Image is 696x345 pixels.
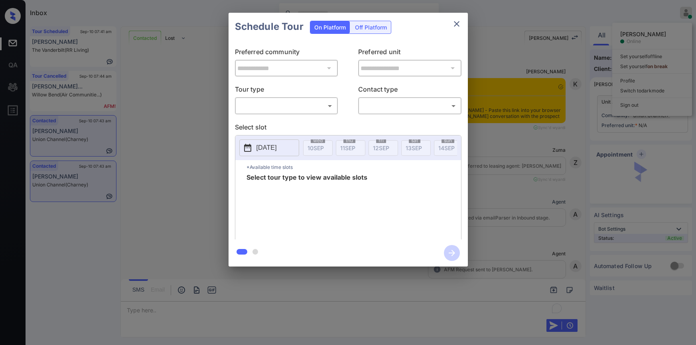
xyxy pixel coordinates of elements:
[246,174,367,238] span: Select tour type to view available slots
[235,47,338,60] p: Preferred community
[256,143,277,153] p: [DATE]
[310,21,350,33] div: On Platform
[449,16,465,32] button: close
[351,21,391,33] div: Off Platform
[235,84,338,97] p: Tour type
[358,84,461,97] p: Contact type
[229,13,310,41] h2: Schedule Tour
[235,122,461,135] p: Select slot
[246,160,461,174] p: *Available time slots
[358,47,461,60] p: Preferred unit
[239,139,299,156] button: [DATE]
